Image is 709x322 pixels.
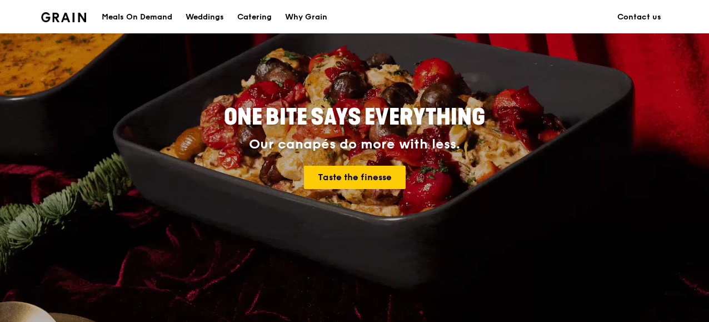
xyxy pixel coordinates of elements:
[102,1,172,34] div: Meals On Demand
[154,137,555,152] div: Our canapés do more with less.
[237,1,272,34] div: Catering
[179,1,231,34] a: Weddings
[224,104,485,131] span: ONE BITE SAYS EVERYTHING
[611,1,668,34] a: Contact us
[285,1,327,34] div: Why Grain
[186,1,224,34] div: Weddings
[231,1,278,34] a: Catering
[278,1,334,34] a: Why Grain
[41,12,86,22] img: Grain
[304,166,406,189] a: Taste the finesse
